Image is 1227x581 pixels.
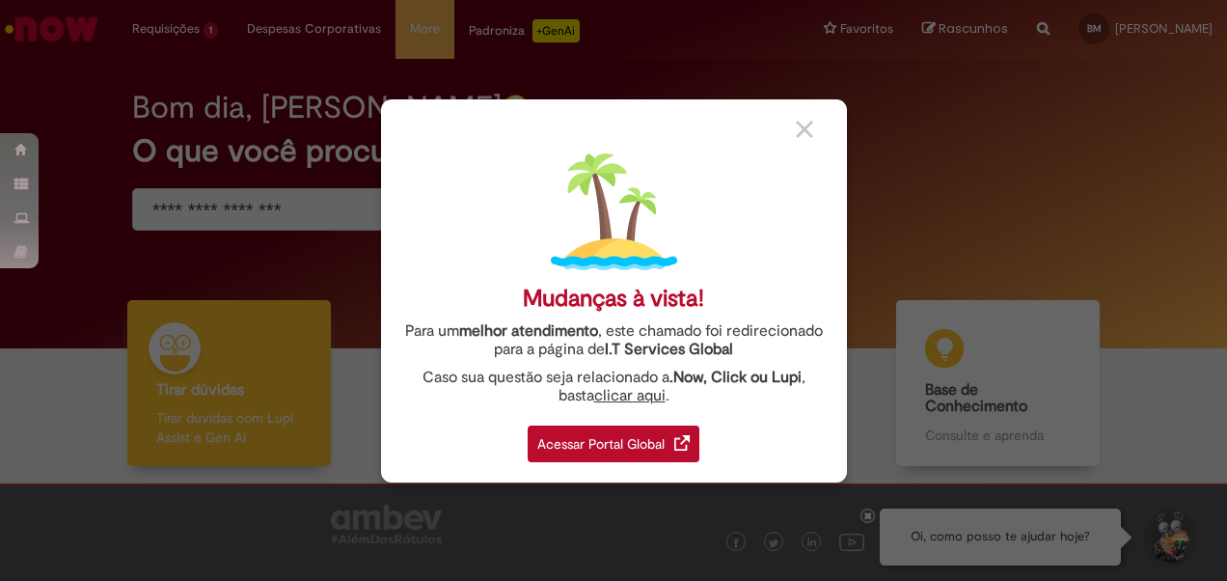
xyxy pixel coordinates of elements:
[674,435,690,451] img: redirect_link.png
[594,375,666,405] a: clicar aqui
[551,149,677,275] img: island.png
[528,426,699,462] div: Acessar Portal Global
[528,415,699,462] a: Acessar Portal Global
[395,369,832,405] div: Caso sua questão seja relacionado a , basta .
[395,322,832,359] div: Para um , este chamado foi redirecionado para a página de
[669,368,802,387] strong: .Now, Click ou Lupi
[605,329,733,359] a: I.T Services Global
[459,321,598,341] strong: melhor atendimento
[796,121,813,138] img: close_button_grey.png
[523,285,704,313] div: Mudanças à vista!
